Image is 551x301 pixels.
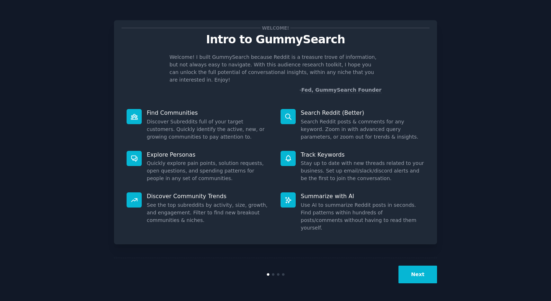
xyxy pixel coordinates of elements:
dd: Quickly explore pain points, solution requests, open questions, and spending patterns for people ... [147,160,270,182]
p: Summarize with AI [301,192,424,200]
p: Intro to GummySearch [122,33,429,46]
span: Welcome! [261,24,290,32]
dd: Discover Subreddits full of your target customers. Quickly identify the active, new, or growing c... [147,118,270,141]
button: Next [398,266,437,283]
p: Find Communities [147,109,270,117]
a: Fed, GummySearch Founder [301,87,382,93]
dd: See the top subreddits by activity, size, growth, and engagement. Filter to find new breakout com... [147,201,270,224]
p: Explore Personas [147,151,270,158]
dd: Search Reddit posts & comments for any keyword. Zoom in with advanced query parameters, or zoom o... [301,118,424,141]
p: Track Keywords [301,151,424,158]
p: Discover Community Trends [147,192,270,200]
p: Welcome! I built GummySearch because Reddit is a treasure trove of information, but not always ea... [169,53,382,84]
dd: Stay up to date with new threads related to your business. Set up email/slack/discord alerts and ... [301,160,424,182]
dd: Use AI to summarize Reddit posts in seconds. Find patterns within hundreds of posts/comments with... [301,201,424,232]
p: Search Reddit (Better) [301,109,424,117]
div: - [299,86,382,94]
